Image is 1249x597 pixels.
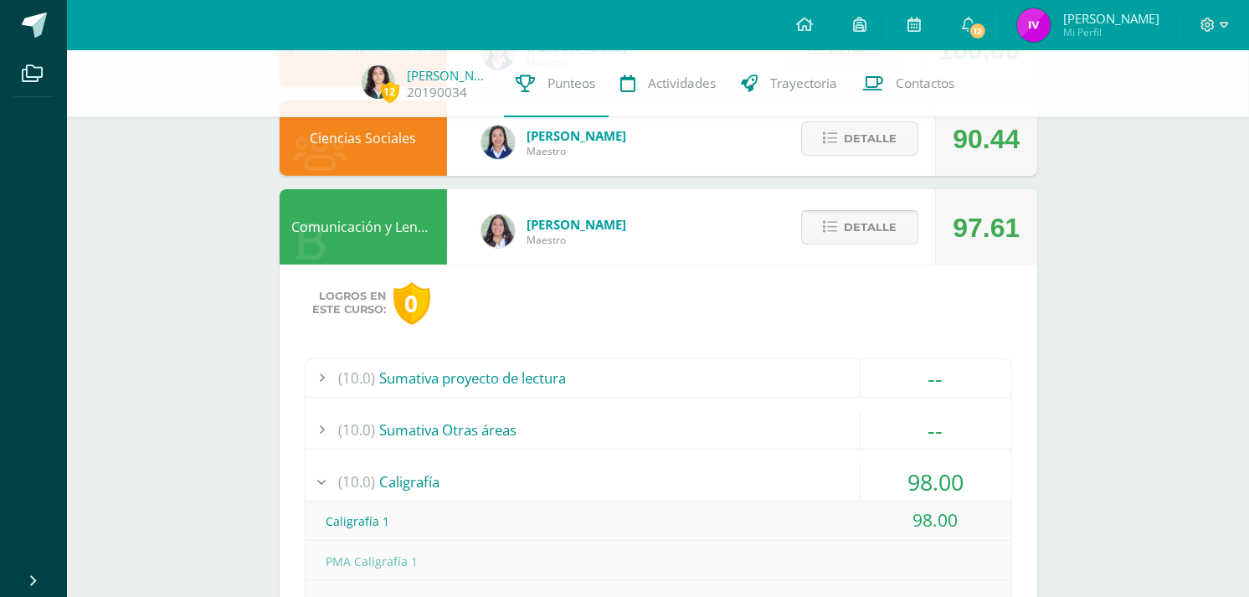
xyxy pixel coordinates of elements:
[771,75,838,92] span: Trayectoria
[1063,10,1159,27] span: [PERSON_NAME]
[339,359,376,397] span: (10.0)
[851,50,968,117] a: Contactos
[504,50,609,117] a: Punteos
[306,502,1011,540] div: Caligrafía 1
[339,463,376,501] span: (10.0)
[861,463,1011,501] div: 98.00
[1017,8,1051,42] img: 63131e9f9ecefa68a367872e9c6fe8c2.png
[548,75,596,92] span: Punteos
[969,22,987,40] span: 12
[280,189,447,265] div: Comunicación y Lenguaje L1
[861,411,1011,449] div: --
[801,210,918,244] button: Detalle
[393,282,430,325] div: 0
[481,126,515,159] img: 0720b70caab395a5f554da48e8831271.png
[861,502,1011,539] div: 98.00
[897,75,955,92] span: Contactos
[306,411,1011,449] div: Sumativa Otras áreas
[339,411,376,449] span: (10.0)
[481,214,515,248] img: bf52aeb6cdbe2eea5b21ae620aebd9ca.png
[362,65,395,99] img: e484bfb8fca8785d6216b8c16235e2c5.png
[729,50,851,117] a: Trayectoria
[527,233,627,247] span: Maestro
[801,121,918,156] button: Detalle
[408,67,491,84] a: [PERSON_NAME]
[1063,25,1159,39] span: Mi Perfil
[953,101,1020,177] div: 90.44
[527,144,627,158] span: Maestro
[609,50,729,117] a: Actividades
[306,543,1011,580] div: PMA Caligrafía 1
[280,100,447,176] div: Ciencias Sociales
[306,359,1011,397] div: Sumativa proyecto de lectura
[953,190,1020,265] div: 97.61
[844,123,897,154] span: Detalle
[527,216,627,233] span: [PERSON_NAME]
[527,127,627,144] span: [PERSON_NAME]
[313,290,387,317] span: Logros en este curso:
[306,463,1011,501] div: Caligrafía
[861,359,1011,397] div: --
[649,75,717,92] span: Actividades
[408,84,468,101] a: 20190034
[844,212,897,243] span: Detalle
[381,81,399,102] span: 12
